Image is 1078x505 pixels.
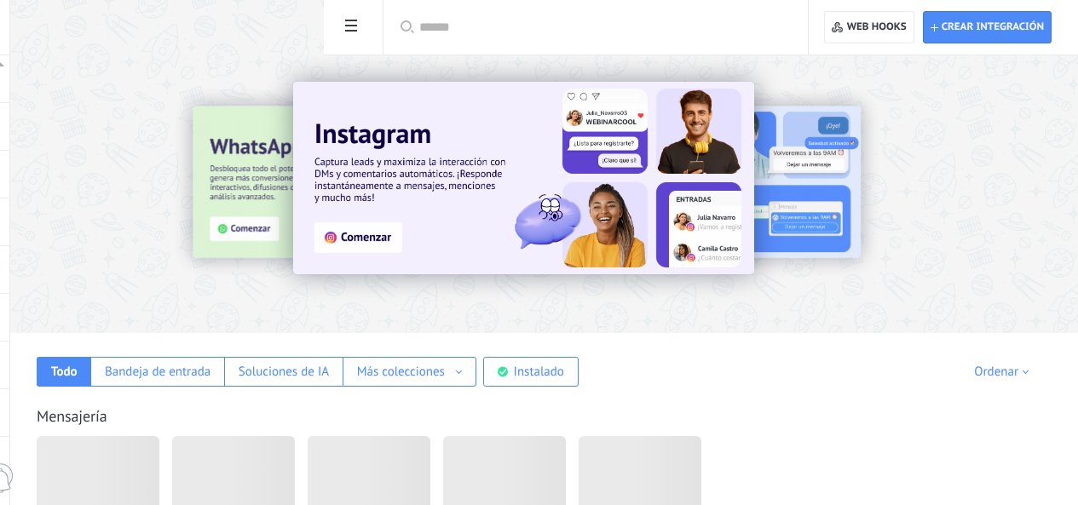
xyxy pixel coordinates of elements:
[293,82,754,274] img: Slide 1
[37,406,107,426] a: Mensajería
[514,364,564,380] div: Instalado
[824,11,914,43] button: Web hooks
[847,20,907,34] span: Web hooks
[974,364,1035,380] div: Ordenar
[357,364,445,380] div: Más colecciones
[942,20,1044,34] span: Crear integración
[105,364,210,380] div: Bandeja de entrada
[239,364,329,380] div: Soluciones de IA
[923,11,1052,43] button: Crear integración
[51,364,78,380] div: Todo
